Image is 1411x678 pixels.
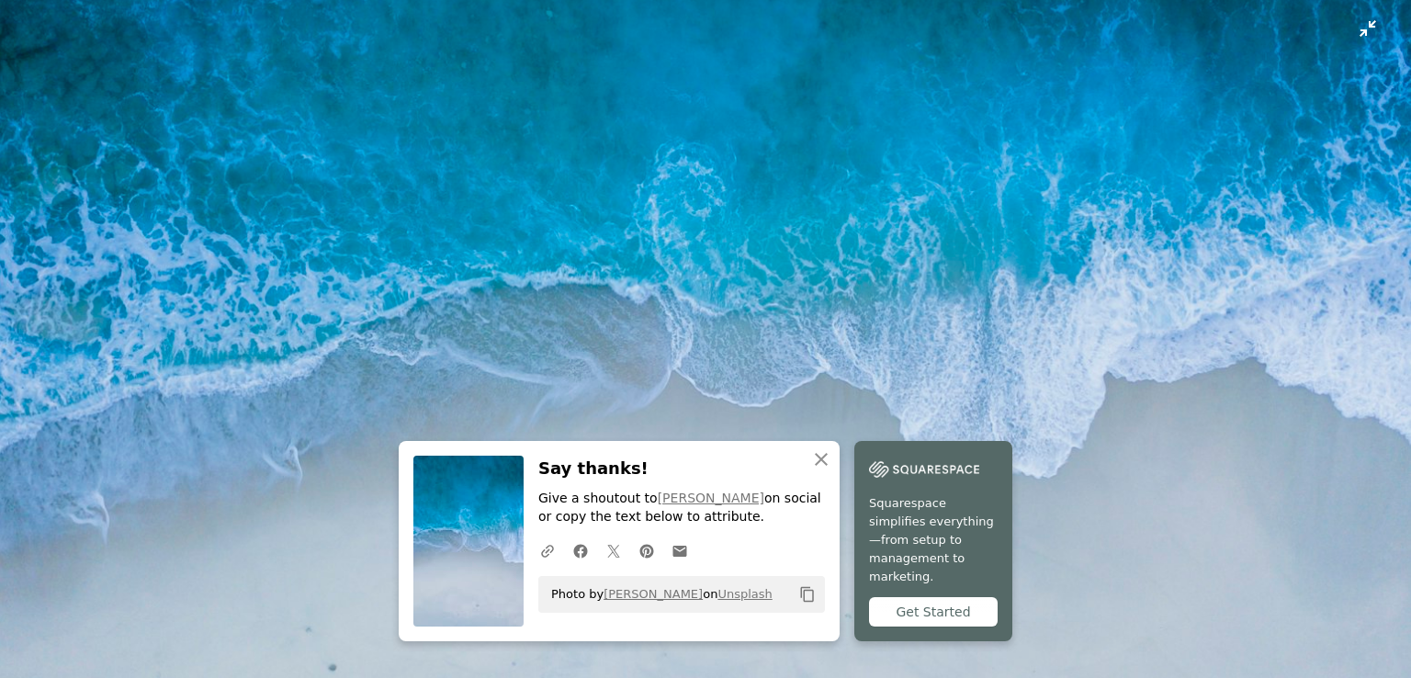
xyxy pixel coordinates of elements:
a: Share on Facebook [564,532,597,569]
a: Share on Pinterest [630,532,663,569]
a: [PERSON_NAME] [658,491,764,505]
h3: Say thanks! [538,456,825,482]
div: Get Started [869,597,998,627]
a: Share over email [663,532,696,569]
img: file-1747939142011-51e5cc87e3c9 [869,456,979,483]
span: Squarespace simplifies everything—from setup to management to marketing. [869,494,998,586]
a: Share on Twitter [597,532,630,569]
p: Give a shoutout to on social or copy the text below to attribute. [538,490,825,526]
span: Photo by on [542,580,773,609]
a: Unsplash [717,587,772,601]
button: Copy to clipboard [792,579,823,610]
a: [PERSON_NAME] [604,587,703,601]
a: Squarespace simplifies everything—from setup to management to marketing.Get Started [854,441,1012,641]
